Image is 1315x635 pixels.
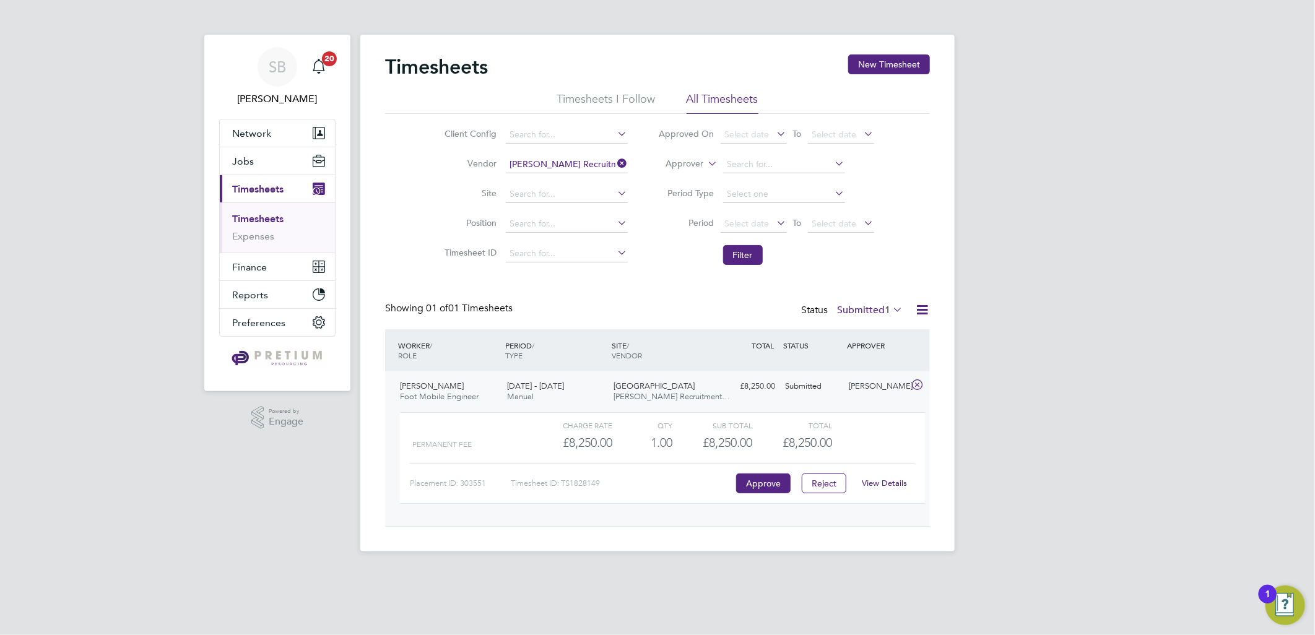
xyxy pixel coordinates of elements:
[232,183,284,195] span: Timesheets
[844,334,909,356] div: APPROVER
[269,417,303,427] span: Engage
[723,156,845,173] input: Search for...
[441,217,497,228] label: Position
[659,188,714,199] label: Period Type
[532,418,612,433] div: Charge rate
[400,381,464,391] span: [PERSON_NAME]
[812,129,857,140] span: Select date
[441,158,497,169] label: Vendor
[269,59,286,75] span: SB
[385,54,488,79] h2: Timesheets
[789,126,805,142] span: To
[614,391,731,402] span: [PERSON_NAME] Recruitment…
[837,304,903,316] label: Submitted
[532,340,534,350] span: /
[1265,594,1270,610] div: 1
[395,334,502,366] div: WORKER
[848,54,930,74] button: New Timesheet
[410,473,511,493] div: Placement ID: 303551
[232,155,254,167] span: Jobs
[507,391,534,402] span: Manual
[511,473,733,493] div: Timesheet ID: TS1828149
[672,418,752,433] div: Sub Total
[862,478,908,488] a: View Details
[502,334,609,366] div: PERIOD
[672,433,752,453] div: £8,250.00
[802,473,846,493] button: Reject
[1265,585,1305,625] button: Open Resource Center, 1 new notification
[614,381,695,391] span: [GEOGRAPHIC_DATA]
[725,218,770,229] span: Select date
[251,406,304,430] a: Powered byEngage
[612,350,643,360] span: VENDOR
[220,309,335,336] button: Preferences
[844,376,909,397] div: [PERSON_NAME]
[398,350,417,360] span: ROLE
[385,302,515,315] div: Showing
[204,35,350,391] nav: Main navigation
[507,381,564,391] span: [DATE] - [DATE]
[789,215,805,231] span: To
[612,433,672,453] div: 1.00
[220,253,335,280] button: Finance
[723,245,763,265] button: Filter
[219,349,336,369] a: Go to home page
[441,247,497,258] label: Timesheet ID
[752,340,774,350] span: TOTAL
[220,202,335,253] div: Timesheets
[612,418,672,433] div: QTY
[627,340,630,350] span: /
[506,215,628,233] input: Search for...
[232,289,268,301] span: Reports
[506,126,628,144] input: Search for...
[269,406,303,417] span: Powered by
[219,92,336,106] span: Sasha Baird
[441,188,497,199] label: Site
[430,340,432,350] span: /
[441,128,497,139] label: Client Config
[220,175,335,202] button: Timesheets
[220,281,335,308] button: Reports
[232,213,284,225] a: Timesheets
[228,349,326,369] img: pretium-logo-retina.png
[232,317,285,329] span: Preferences
[736,473,791,493] button: Approve
[220,147,335,175] button: Jobs
[426,302,448,314] span: 01 of
[812,218,857,229] span: Select date
[780,334,844,356] div: STATUS
[687,92,758,114] li: All Timesheets
[505,350,523,360] span: TYPE
[220,119,335,147] button: Network
[659,217,714,228] label: Period
[648,158,704,170] label: Approver
[723,186,845,203] input: Select one
[219,47,336,106] a: SB[PERSON_NAME]
[609,334,716,366] div: SITE
[232,127,271,139] span: Network
[783,435,833,450] span: £8,250.00
[506,245,628,262] input: Search for...
[659,128,714,139] label: Approved On
[232,230,274,242] a: Expenses
[801,302,905,319] div: Status
[232,261,267,273] span: Finance
[780,376,844,397] div: Submitted
[400,391,479,402] span: Foot Mobile Engineer
[322,51,337,66] span: 20
[426,302,513,314] span: 01 Timesheets
[412,440,472,449] span: Permanent Fee
[716,376,780,397] div: £8,250.00
[885,304,890,316] span: 1
[752,418,832,433] div: Total
[506,186,628,203] input: Search for...
[506,156,628,173] input: Search for...
[306,47,331,87] a: 20
[557,92,656,114] li: Timesheets I Follow
[532,433,612,453] div: £8,250.00
[725,129,770,140] span: Select date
